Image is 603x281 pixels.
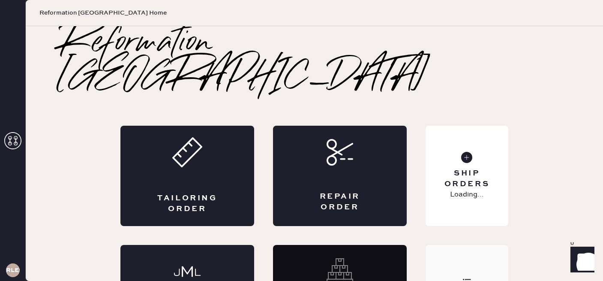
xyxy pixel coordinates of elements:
[562,242,599,279] iframe: Front Chat
[450,190,484,200] p: Loading...
[6,267,20,273] h3: RLESA
[155,193,220,215] div: Tailoring Order
[307,191,372,213] div: Repair Order
[432,168,501,190] div: Ship Orders
[39,9,167,17] span: Reformation [GEOGRAPHIC_DATA] Home
[60,26,569,95] h2: Reformation [GEOGRAPHIC_DATA]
